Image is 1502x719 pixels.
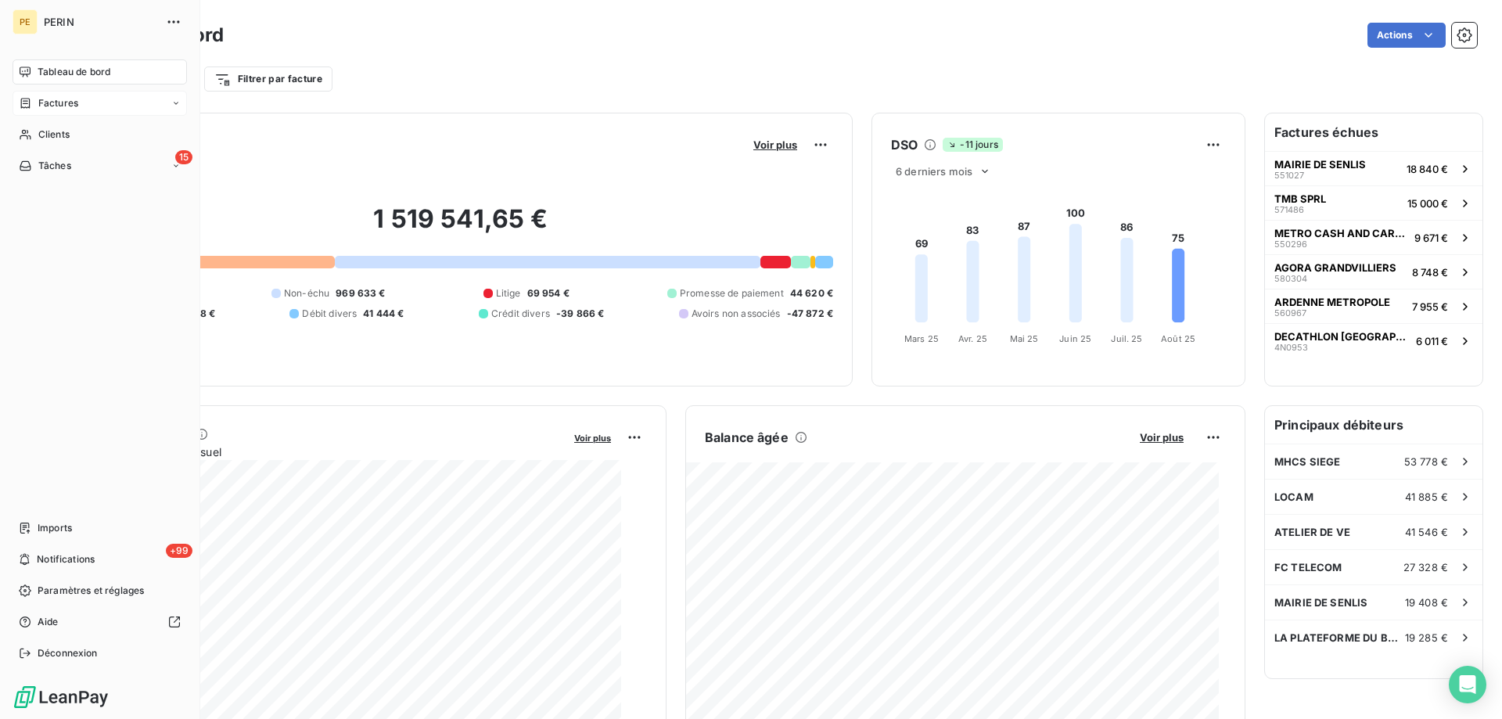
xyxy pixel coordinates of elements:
[753,138,797,151] span: Voir plus
[896,165,972,178] span: 6 derniers mois
[1274,261,1396,274] span: AGORA GRANDVILLIERS
[904,333,939,344] tspan: Mars 25
[175,150,192,164] span: 15
[1412,266,1448,279] span: 8 748 €
[1416,335,1448,347] span: 6 011 €
[13,685,110,710] img: Logo LeanPay
[13,59,187,84] a: Tableau de bord
[491,307,550,321] span: Crédit divers
[166,544,192,558] span: +99
[1274,158,1366,171] span: MAIRIE DE SENLIS
[13,516,187,541] a: Imports
[1274,227,1408,239] span: METRO CASH AND CARRY FRANCE
[37,552,95,566] span: Notifications
[527,286,570,300] span: 69 954 €
[1140,431,1184,444] span: Voir plus
[1059,333,1091,344] tspan: Juin 25
[790,286,833,300] span: 44 620 €
[1135,430,1188,444] button: Voir plus
[958,333,987,344] tspan: Avr. 25
[1274,171,1304,180] span: 551027
[1265,220,1482,254] button: METRO CASH AND CARRY FRANCE5502969 671 €
[363,307,404,321] span: 41 444 €
[1407,163,1448,175] span: 18 840 €
[284,286,329,300] span: Non-échu
[1274,239,1307,249] span: 550296
[680,286,784,300] span: Promesse de paiement
[1265,254,1482,289] button: AGORA GRANDVILLIERS5803048 748 €
[38,615,59,629] span: Aide
[13,122,187,147] a: Clients
[1274,491,1313,503] span: LOCAM
[1274,296,1390,308] span: ARDENNE METROPOLE
[1274,561,1342,573] span: FC TELECOM
[13,609,187,635] a: Aide
[1274,192,1326,205] span: TMB SPRL
[1274,205,1304,214] span: 571486
[44,16,156,28] span: PERIN
[891,135,918,154] h6: DSO
[13,153,187,178] a: 15Tâches
[13,578,187,603] a: Paramètres et réglages
[1405,596,1448,609] span: 19 408 €
[556,307,604,321] span: -39 866 €
[38,65,110,79] span: Tableau de bord
[787,307,833,321] span: -47 872 €
[1414,232,1448,244] span: 9 671 €
[13,91,187,116] a: Factures
[1265,323,1482,358] button: DECATHLON [GEOGRAPHIC_DATA]4N09536 011 €
[1449,666,1486,703] div: Open Intercom Messenger
[1367,23,1446,48] button: Actions
[1265,289,1482,323] button: ARDENNE METROPOLE5609677 955 €
[1274,596,1367,609] span: MAIRIE DE SENLIS
[1265,406,1482,444] h6: Principaux débiteurs
[38,159,71,173] span: Tâches
[1265,185,1482,220] button: TMB SPRL57148615 000 €
[1274,526,1350,538] span: ATELIER DE VE
[38,584,144,598] span: Paramètres et réglages
[336,286,385,300] span: 969 633 €
[1161,333,1195,344] tspan: Août 25
[302,307,357,321] span: Débit divers
[1405,526,1448,538] span: 41 546 €
[1403,561,1448,573] span: 27 328 €
[1412,300,1448,313] span: 7 955 €
[1405,631,1448,644] span: 19 285 €
[1010,333,1039,344] tspan: Mai 25
[1274,455,1341,468] span: MHCS SIEGE
[570,430,616,444] button: Voir plus
[1265,151,1482,185] button: MAIRIE DE SENLIS55102718 840 €
[1274,330,1410,343] span: DECATHLON [GEOGRAPHIC_DATA]
[38,646,98,660] span: Déconnexion
[496,286,521,300] span: Litige
[1274,308,1306,318] span: 560967
[1274,631,1405,644] span: LA PLATEFORME DU BATIMENT
[1407,197,1448,210] span: 15 000 €
[749,138,802,152] button: Voir plus
[1274,343,1308,352] span: 4N0953
[1111,333,1142,344] tspan: Juil. 25
[38,96,78,110] span: Factures
[1274,274,1307,283] span: 580304
[1405,491,1448,503] span: 41 885 €
[38,128,70,142] span: Clients
[1404,455,1448,468] span: 53 778 €
[88,444,563,460] span: Chiffre d'affaires mensuel
[204,67,332,92] button: Filtrer par facture
[574,433,611,444] span: Voir plus
[1265,113,1482,151] h6: Factures échues
[705,428,789,447] h6: Balance âgée
[88,203,833,250] h2: 1 519 541,65 €
[13,9,38,34] div: PE
[943,138,1002,152] span: -11 jours
[38,521,72,535] span: Imports
[692,307,781,321] span: Avoirs non associés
